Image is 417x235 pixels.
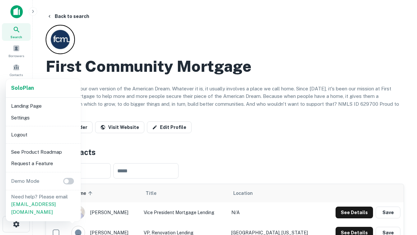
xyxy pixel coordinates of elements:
li: See Product Roadmap [8,146,78,158]
a: SoloPlan [11,84,34,92]
li: Landing Page [8,100,78,112]
strong: Solo Plan [11,85,34,91]
li: Logout [8,129,78,141]
iframe: Chat Widget [384,162,417,193]
li: Request a Feature [8,158,78,169]
li: Settings [8,112,78,124]
a: [EMAIL_ADDRESS][DOMAIN_NAME] [11,201,56,215]
p: Demo Mode [8,177,42,185]
p: Need help? Please email [11,193,76,216]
